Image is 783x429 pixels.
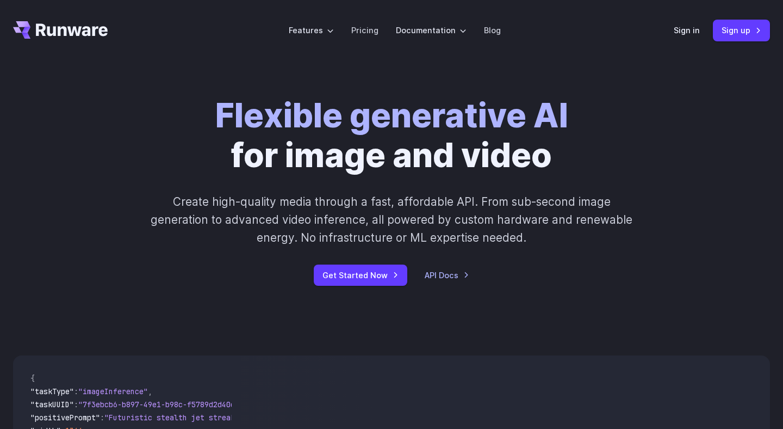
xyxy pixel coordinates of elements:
[30,400,74,409] span: "taskUUID"
[215,96,568,175] h1: for image and video
[215,95,568,136] strong: Flexible generative AI
[396,24,467,36] label: Documentation
[351,24,378,36] a: Pricing
[78,400,244,409] span: "7f3ebcb6-b897-49e1-b98c-f5789d2d40d7"
[13,21,108,39] a: Go to /
[74,387,78,396] span: :
[104,413,500,422] span: "Futuristic stealth jet streaking through a neon-lit cityscape with glowing purple exhaust"
[100,413,104,422] span: :
[30,413,100,422] span: "positivePrompt"
[150,193,634,247] p: Create high-quality media through a fast, affordable API. From sub-second image generation to adv...
[484,24,501,36] a: Blog
[30,387,74,396] span: "taskType"
[314,265,407,286] a: Get Started Now
[674,24,700,36] a: Sign in
[425,269,469,281] a: API Docs
[30,373,35,383] span: {
[289,24,334,36] label: Features
[74,400,78,409] span: :
[148,387,152,396] span: ,
[713,20,770,41] a: Sign up
[78,387,148,396] span: "imageInference"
